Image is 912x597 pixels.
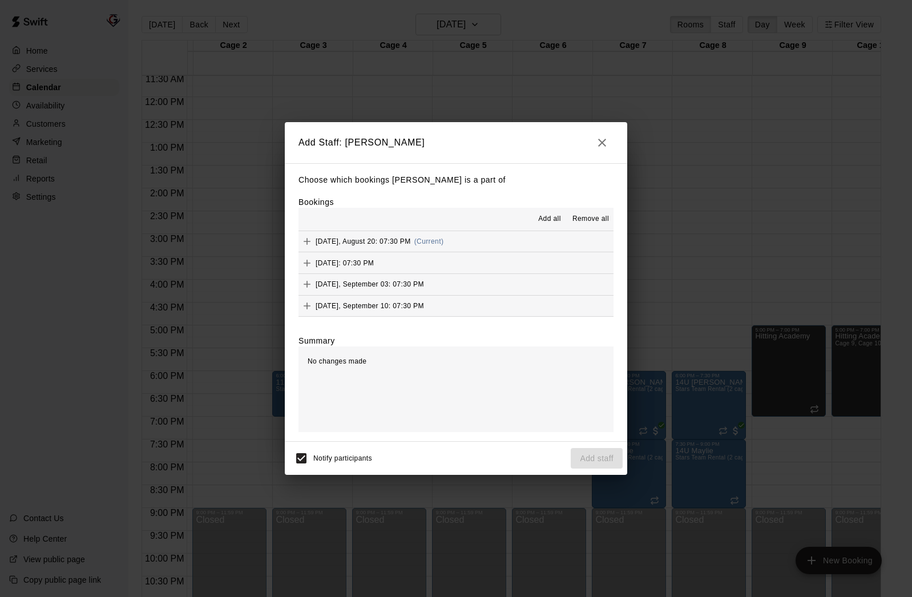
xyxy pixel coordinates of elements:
p: Choose which bookings [PERSON_NAME] is a part of [298,173,614,187]
span: Add all [538,213,561,225]
span: (Current) [414,237,444,245]
span: Remove all [572,213,609,225]
button: Add all [531,210,568,228]
span: No changes made [308,357,366,365]
span: Add [298,280,316,288]
label: Bookings [298,197,334,207]
button: Add[DATE], September 10: 07:30 PM [298,296,614,317]
span: [DATE]: 07:30 PM [316,259,374,267]
span: Add [298,301,316,310]
h2: Add Staff: [PERSON_NAME] [285,122,627,163]
span: Add [298,258,316,267]
span: [DATE], September 10: 07:30 PM [316,302,424,310]
button: Add[DATE], August 20: 07:30 PM(Current) [298,231,614,252]
span: [DATE], September 03: 07:30 PM [316,280,424,288]
button: Remove all [568,210,614,228]
button: Add[DATE], September 03: 07:30 PM [298,274,614,295]
button: Add[DATE]: 07:30 PM [298,252,614,273]
span: Notify participants [313,454,372,462]
span: Add [298,237,316,245]
span: [DATE], August 20: 07:30 PM [316,237,411,245]
label: Summary [298,335,335,346]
